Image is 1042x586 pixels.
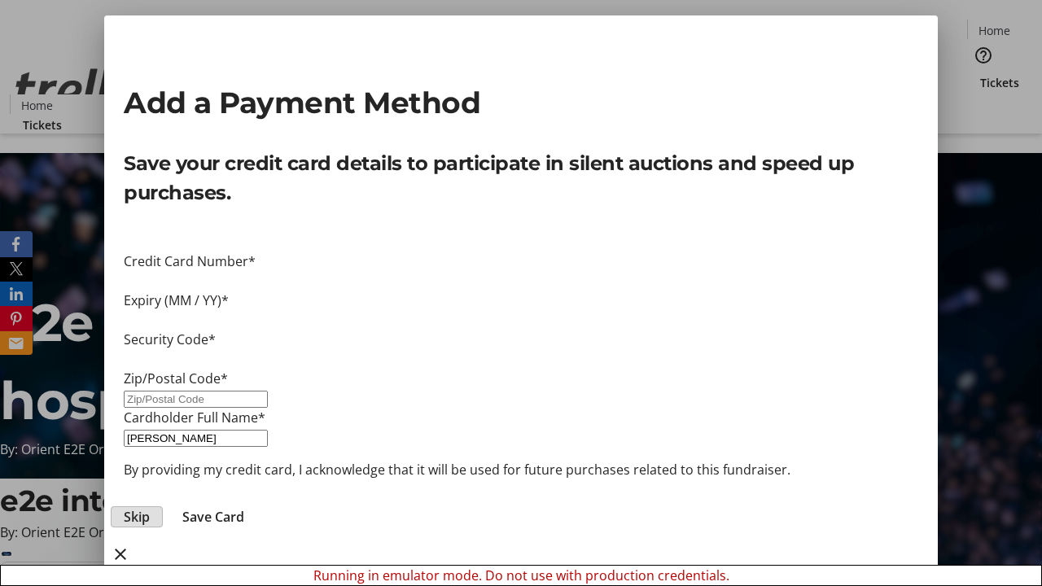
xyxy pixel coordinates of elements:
[124,349,918,369] iframe: Secure CVC input frame
[124,271,918,291] iframe: Secure card number input frame
[124,291,229,309] label: Expiry (MM / YY)*
[124,310,918,330] iframe: Secure expiration date input frame
[124,507,150,527] span: Skip
[124,330,216,348] label: Security Code*
[124,409,265,426] label: Cardholder Full Name*
[124,149,918,208] p: Save your credit card details to participate in silent auctions and speed up purchases.
[124,460,918,479] p: By providing my credit card, I acknowledge that it will be used for future purchases related to t...
[124,81,918,125] h2: Add a Payment Method
[124,252,256,270] label: Credit Card Number*
[124,430,268,447] input: Card Holder Name
[111,506,163,527] button: Skip
[182,507,244,527] span: Save Card
[124,391,268,408] input: Zip/Postal Code
[104,538,137,571] button: close
[169,507,257,527] button: Save Card
[124,370,228,387] label: Zip/Postal Code*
